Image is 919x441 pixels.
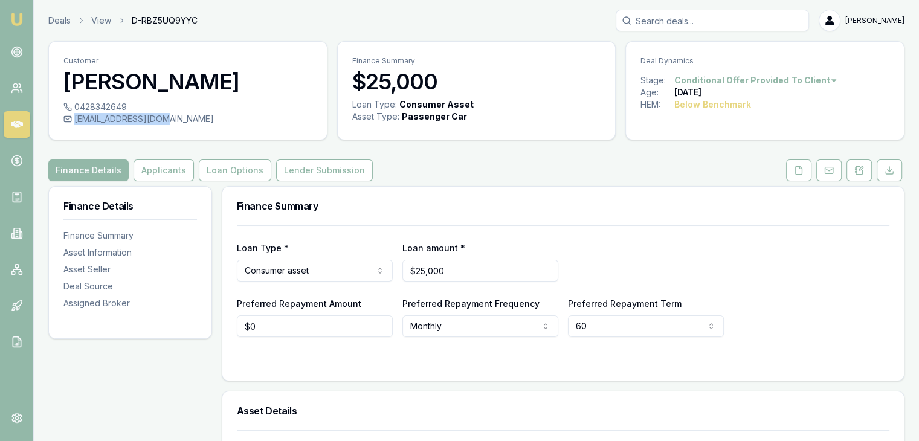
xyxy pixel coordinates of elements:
[352,56,601,66] p: Finance Summary
[48,14,71,27] a: Deals
[63,230,197,242] div: Finance Summary
[63,297,197,309] div: Assigned Broker
[132,14,198,27] span: D-RBZ5UQ9YYC
[237,315,393,337] input: $
[399,98,474,111] div: Consumer Asset
[616,10,809,31] input: Search deals
[276,159,373,181] button: Lender Submission
[48,159,129,181] button: Finance Details
[237,243,289,253] label: Loan Type *
[674,74,838,86] button: Conditional Offer Provided To Client
[63,69,312,94] h3: [PERSON_NAME]
[402,298,540,309] label: Preferred Repayment Frequency
[640,74,674,86] div: Stage:
[568,298,682,309] label: Preferred Repayment Term
[674,86,701,98] div: [DATE]
[134,159,194,181] button: Applicants
[845,16,904,25] span: [PERSON_NAME]
[131,159,196,181] a: Applicants
[274,159,375,181] a: Lender Submission
[640,86,674,98] div: Age:
[10,12,24,27] img: emu-icon-u.png
[63,56,312,66] p: Customer
[402,260,558,282] input: $
[196,159,274,181] a: Loan Options
[63,101,312,113] div: 0428342649
[63,113,312,125] div: [EMAIL_ADDRESS][DOMAIN_NAME]
[63,201,197,211] h3: Finance Details
[199,159,271,181] button: Loan Options
[48,159,131,181] a: Finance Details
[352,111,399,123] div: Asset Type :
[237,298,361,309] label: Preferred Repayment Amount
[48,14,198,27] nav: breadcrumb
[640,98,674,111] div: HEM:
[63,246,197,259] div: Asset Information
[237,406,889,416] h3: Asset Details
[63,263,197,275] div: Asset Seller
[402,243,465,253] label: Loan amount *
[640,56,889,66] p: Deal Dynamics
[402,111,467,123] div: Passenger Car
[352,69,601,94] h3: $25,000
[674,98,751,111] div: Below Benchmark
[352,98,397,111] div: Loan Type:
[91,14,111,27] a: View
[237,201,889,211] h3: Finance Summary
[63,280,197,292] div: Deal Source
